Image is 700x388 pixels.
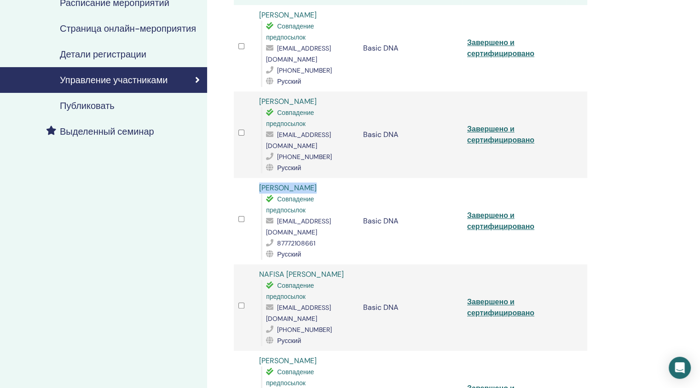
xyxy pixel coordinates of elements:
span: Совпадение предпосылок [266,22,314,41]
td: Basic DNA [359,264,463,351]
span: Совпадение предпосылок [266,281,314,301]
h4: Выделенный семинар [60,126,154,137]
span: Совпадение предпосылок [266,108,314,128]
span: [PHONE_NUMBER] [277,325,332,334]
a: [PERSON_NAME] [259,10,317,20]
span: Русский [277,164,301,172]
span: Совпадение предпосылок [266,195,314,214]
a: [PERSON_NAME] [259,356,317,365]
a: NAFISA [PERSON_NAME] [259,269,344,279]
span: [PHONE_NUMBER] [277,153,332,161]
span: [EMAIL_ADDRESS][DOMAIN_NAME] [266,303,331,323]
span: [EMAIL_ADDRESS][DOMAIN_NAME] [266,217,331,236]
a: [PERSON_NAME] [259,183,317,193]
a: Завершено и сертифицировано [467,38,534,58]
div: Open Intercom Messenger [669,357,691,379]
td: Basic DNA [359,5,463,91]
span: Русский [277,250,301,258]
span: Русский [277,337,301,345]
h4: Публиковать [60,100,115,111]
span: 87772108661 [277,239,315,247]
span: [PHONE_NUMBER] [277,66,332,74]
h4: Страница онлайн-мероприятия [60,23,196,34]
span: Русский [277,77,301,86]
a: [PERSON_NAME] [259,97,317,106]
a: Завершено и сертифицировано [467,211,534,231]
span: [EMAIL_ADDRESS][DOMAIN_NAME] [266,131,331,150]
h4: Детали регистрации [60,49,146,60]
td: Basic DNA [359,91,463,178]
h4: Управление участниками [60,74,168,86]
a: Завершено и сертифицировано [467,124,534,145]
span: Совпадение предпосылок [266,368,314,387]
span: [EMAIL_ADDRESS][DOMAIN_NAME] [266,44,331,63]
td: Basic DNA [359,178,463,264]
a: Завершено и сертифицировано [467,297,534,318]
